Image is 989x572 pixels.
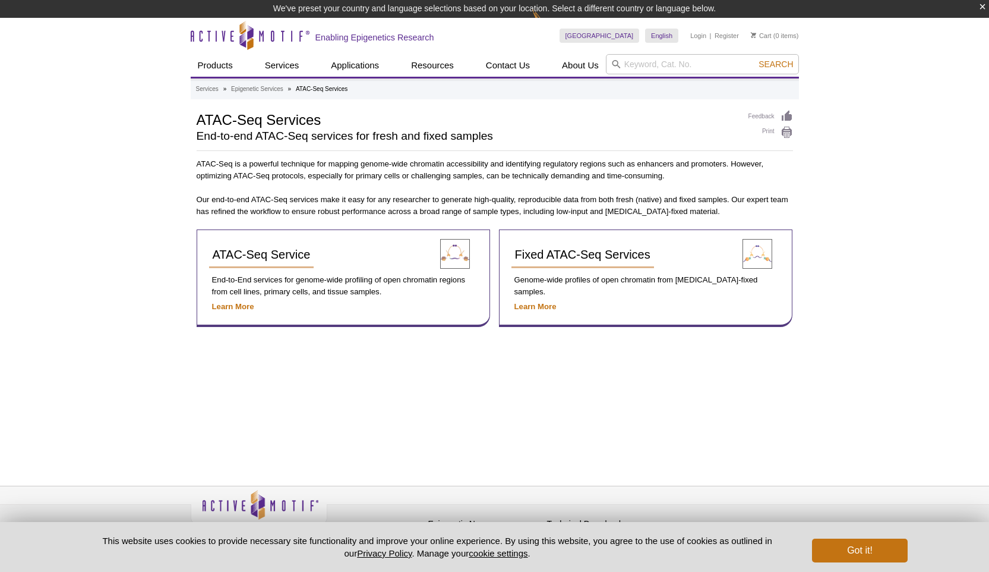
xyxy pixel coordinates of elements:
a: Services [258,54,307,77]
h4: Technical Downloads [547,519,660,529]
a: Print [748,126,793,139]
a: English [645,29,678,43]
li: ATAC-Seq Services [296,86,347,92]
li: » [223,86,227,92]
li: » [288,86,292,92]
a: Login [690,32,706,40]
button: cookie settings [469,548,527,558]
a: Cart [751,32,772,40]
img: Change Here [532,9,564,37]
a: Feedback [748,110,793,123]
table: Click to Verify - This site chose Symantec SSL for secure e-commerce and confidential communicati... [666,507,755,533]
button: Got it! [812,539,907,562]
span: ATAC-Seq Service [213,248,311,261]
a: Learn More [514,302,557,311]
h1: ATAC-Seq Services [197,110,737,128]
p: Genome-wide profiles of open chromatin from [MEDICAL_DATA]-fixed samples. [511,274,780,298]
button: Search [755,59,797,70]
a: Contact Us [479,54,537,77]
h4: Epigenetic News [428,519,541,529]
a: Privacy Policy [357,548,412,558]
a: Fixed ATAC-Seq Services [511,242,654,268]
span: Search [759,59,793,69]
a: [GEOGRAPHIC_DATA] [560,29,640,43]
span: Fixed ATAC-Seq Services [515,248,650,261]
a: Privacy Policy [333,517,380,535]
h2: End-to-end ATAC-Seq services for fresh and fixed samples [197,131,737,142]
p: End-to-End services for genome-wide profiling of open chromatin regions from cell lines, primary ... [209,274,478,298]
img: Your Cart [751,32,756,38]
input: Keyword, Cat. No. [606,54,799,74]
img: ATAC-Seq Service [440,239,470,269]
p: ATAC-Seq is a powerful technique for mapping genome-wide chromatin accessibility and identifying ... [197,158,793,182]
p: Our end-to-end ATAC-Seq services make it easy for any researcher to generate high-quality, reprod... [197,194,793,218]
h2: Enabling Epigenetics Research [315,32,434,43]
a: Services [196,84,219,95]
a: Register [715,32,739,40]
a: Resources [404,54,461,77]
a: Learn More [212,302,254,311]
a: Epigenetic Services [231,84,283,95]
a: ATAC-Seq Service [209,242,314,268]
img: Active Motif, [191,486,327,535]
a: Products [191,54,240,77]
li: (0 items) [751,29,799,43]
li: | [710,29,712,43]
a: Applications [324,54,386,77]
a: About Us [555,54,606,77]
p: This website uses cookies to provide necessary site functionality and improve your online experie... [82,535,793,560]
img: Fixed ATAC-Seq Service [742,239,772,269]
